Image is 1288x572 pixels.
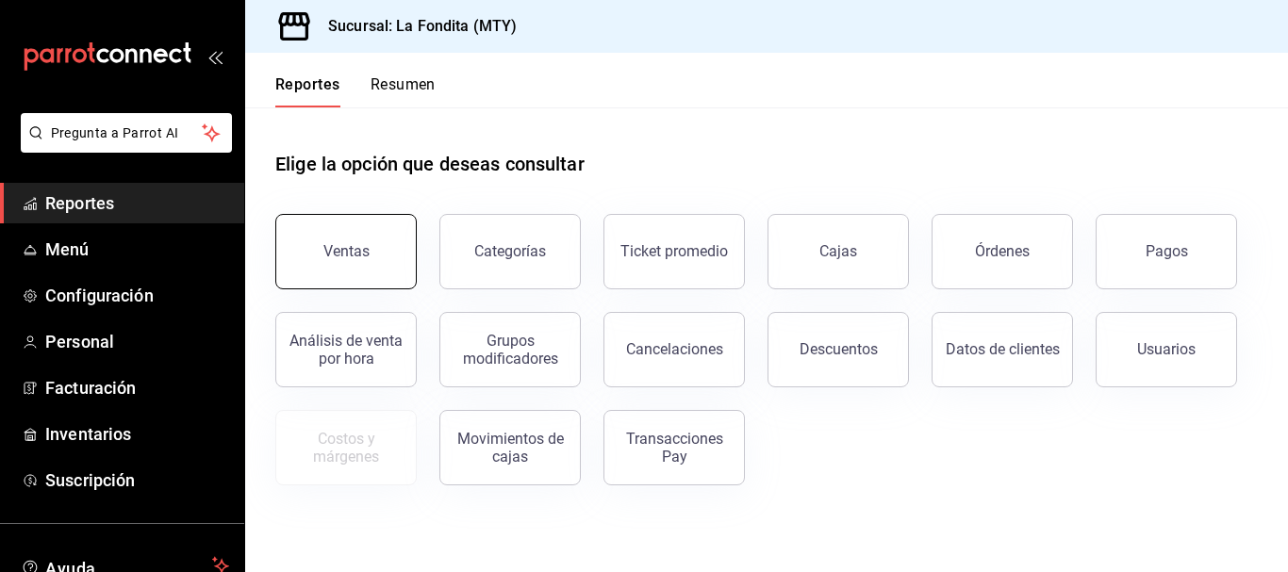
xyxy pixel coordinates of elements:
[45,329,229,354] span: Personal
[1137,340,1196,358] div: Usuarios
[1146,242,1188,260] div: Pagos
[45,283,229,308] span: Configuración
[819,240,858,263] div: Cajas
[439,410,581,485] button: Movimientos de cajas
[932,312,1073,387] button: Datos de clientes
[946,340,1060,358] div: Datos de clientes
[371,75,436,107] button: Resumen
[13,137,232,156] a: Pregunta a Parrot AI
[439,312,581,387] button: Grupos modificadores
[21,113,232,153] button: Pregunta a Parrot AI
[616,430,733,466] div: Transacciones Pay
[452,430,569,466] div: Movimientos de cajas
[275,410,417,485] button: Contrata inventarios para ver este reporte
[474,242,546,260] div: Categorías
[768,214,909,289] a: Cajas
[207,49,223,64] button: open_drawer_menu
[439,214,581,289] button: Categorías
[51,123,203,143] span: Pregunta a Parrot AI
[626,340,723,358] div: Cancelaciones
[1096,214,1237,289] button: Pagos
[603,214,745,289] button: Ticket promedio
[1096,312,1237,387] button: Usuarios
[45,467,229,493] span: Suscripción
[275,150,585,178] h1: Elige la opción que deseas consultar
[323,242,370,260] div: Ventas
[275,312,417,387] button: Análisis de venta por hora
[288,430,405,466] div: Costos y márgenes
[800,340,878,358] div: Descuentos
[932,214,1073,289] button: Órdenes
[603,312,745,387] button: Cancelaciones
[975,242,1030,260] div: Órdenes
[45,190,229,216] span: Reportes
[452,332,569,368] div: Grupos modificadores
[275,75,340,107] button: Reportes
[45,237,229,262] span: Menú
[45,421,229,447] span: Inventarios
[313,15,517,38] h3: Sucursal: La Fondita (MTY)
[620,242,728,260] div: Ticket promedio
[768,312,909,387] button: Descuentos
[45,375,229,400] span: Facturación
[275,214,417,289] button: Ventas
[275,75,436,107] div: navigation tabs
[288,332,405,368] div: Análisis de venta por hora
[603,410,745,485] button: Transacciones Pay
